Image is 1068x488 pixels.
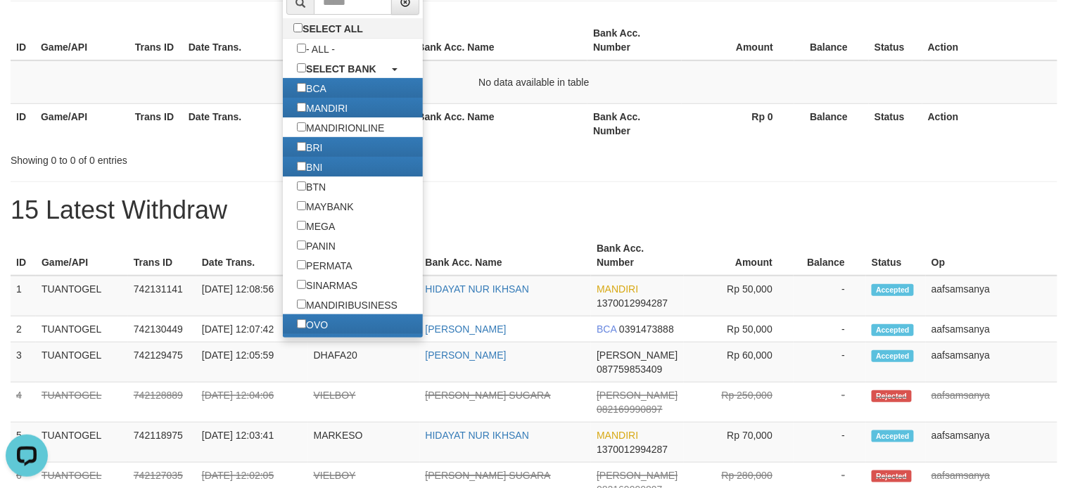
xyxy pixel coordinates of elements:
td: - [794,342,866,383]
th: ID [11,103,35,143]
td: Rp 250,000 [684,383,794,423]
input: PANIN [297,240,306,250]
label: MAYBANK [283,196,367,216]
td: 742128889 [128,383,196,423]
th: Status [866,236,926,276]
td: TUANTOGEL [36,316,128,342]
th: Bank Acc. Number [587,103,682,143]
td: Rp 50,000 [684,316,794,342]
span: Copy 1370012994287 to clipboard [597,444,668,455]
td: 742130449 [128,316,196,342]
th: Game/API [36,236,128,276]
th: Trans ID [129,103,183,143]
td: - [794,276,866,316]
td: aafsamsanya [926,276,1057,316]
label: PERMATA [283,255,367,275]
input: MEGA [297,221,306,230]
span: Copy 0391473888 to clipboard [619,323,674,335]
span: Accepted [872,350,914,362]
th: Balance [794,236,866,276]
th: Amount [682,20,794,60]
span: [PERSON_NAME] [597,470,678,481]
a: [PERSON_NAME] SUGARA [426,390,551,401]
input: SELECT ALL [293,23,303,32]
input: SELECT BANK [297,63,306,72]
a: HIDAYAT NUR IKHSAN [426,430,530,441]
td: Rp 70,000 [684,423,794,463]
th: Status [869,20,922,60]
a: [PERSON_NAME] [426,349,507,361]
td: - [794,316,866,342]
input: BTN [297,181,306,191]
td: 1 [11,276,36,316]
b: SELECT BANK [306,63,376,75]
span: Copy 082169990897 to clipboard [597,404,662,415]
input: OVO [297,319,306,328]
input: MANDIRIBUSINESS [297,300,306,309]
td: [DATE] 12:03:41 [196,423,308,463]
span: Rejected [872,470,911,482]
td: Rp 50,000 [684,276,794,316]
label: OVO [283,314,342,334]
th: Balance [794,20,869,60]
label: BTN [283,176,340,196]
span: BCA [597,323,616,335]
th: Date Trans. [196,236,308,276]
th: Bank Acc. Number [587,20,682,60]
input: MANDIRI [297,103,306,112]
td: No data available in table [11,60,1057,104]
div: Showing 0 to 0 of 0 entries [11,148,435,167]
td: [DATE] 12:04:06 [196,383,308,423]
td: TUANTOGEL [36,383,128,423]
th: Bank Acc. Name [412,20,588,60]
td: TUANTOGEL [36,276,128,316]
span: MANDIRI [597,430,638,441]
span: MANDIRI [597,283,638,295]
a: [PERSON_NAME] [426,323,507,335]
a: [PERSON_NAME] SUGARA [426,470,551,481]
label: SINARMAS [283,275,371,295]
td: - [794,423,866,463]
th: Date Trans. [183,20,298,60]
input: MAYBANK [297,201,306,210]
span: [PERSON_NAME] [597,349,678,361]
th: Action [922,20,1057,60]
a: SELECT BANK [283,58,423,78]
td: 4 [11,383,36,423]
label: - ALL - [283,39,349,58]
td: 3 [11,342,36,383]
td: 742118975 [128,423,196,463]
td: [DATE] 12:05:59 [196,342,308,383]
th: Game/API [35,20,129,60]
th: ID [11,20,35,60]
th: Amount [684,236,794,276]
input: BCA [297,83,306,92]
td: VIELBOY [308,383,420,423]
span: Rejected [872,390,911,402]
td: - [794,383,866,423]
td: Rp 60,000 [684,342,794,383]
th: Bank Acc. Name [412,103,588,143]
label: GOPAY [283,334,354,354]
th: Bank Acc. Number [591,236,684,276]
th: Trans ID [128,236,196,276]
th: Game/API [35,103,129,143]
td: 5 [11,423,36,463]
label: SELECT ALL [283,18,377,38]
a: HIDAYAT NUR IKHSAN [426,283,530,295]
span: Accepted [872,430,914,442]
input: PERMATA [297,260,306,269]
th: Balance [794,103,869,143]
td: aafsamsanya [926,342,1057,383]
th: Action [922,103,1057,143]
span: Accepted [872,324,914,336]
input: BNI [297,162,306,171]
td: aafsamsanya [926,316,1057,342]
td: TUANTOGEL [36,342,128,383]
input: SINARMAS [297,280,306,289]
td: 742131141 [128,276,196,316]
input: - ALL - [297,44,306,53]
label: BRI [283,137,336,157]
td: DHAFA20 [308,342,420,383]
h1: 15 Latest Withdraw [11,196,1057,224]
